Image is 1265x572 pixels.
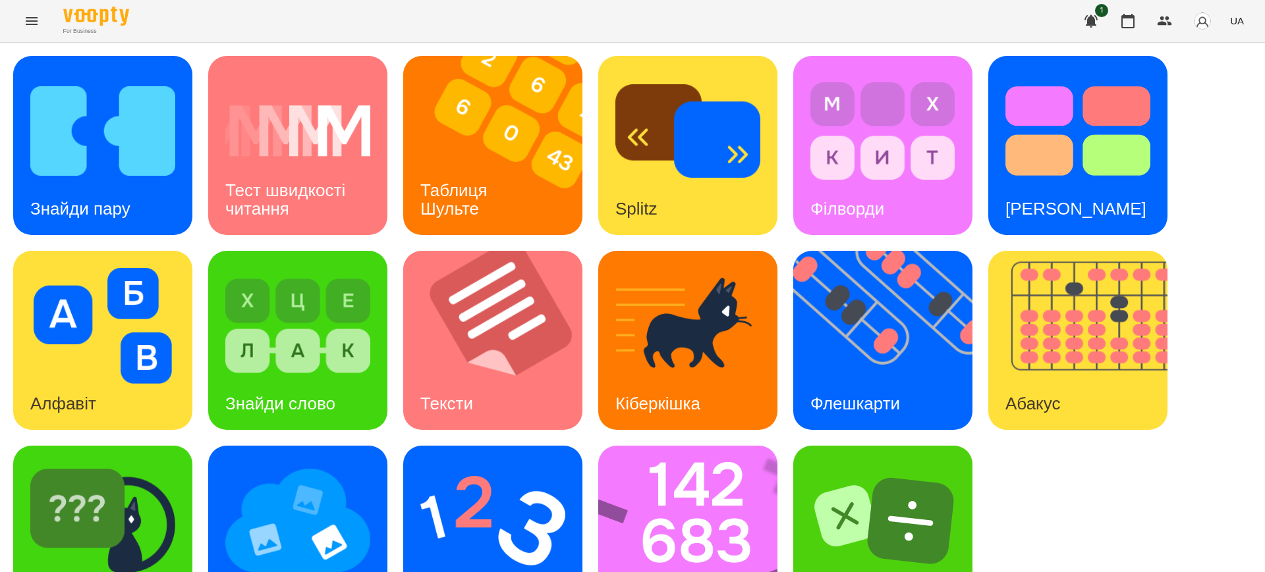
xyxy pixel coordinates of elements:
[420,394,473,413] h3: Тексти
[403,251,599,430] img: Тексти
[615,199,658,219] h3: Splitz
[615,394,700,413] h3: Кіберкішка
[16,5,47,37] button: Menu
[420,180,492,218] h3: Таблиця Шульте
[1095,4,1108,17] span: 1
[615,73,760,189] img: Splitz
[30,73,175,189] img: Знайди пару
[1005,394,1060,413] h3: Абакус
[810,199,884,219] h3: Філворди
[1230,14,1244,28] span: UA
[30,199,130,219] h3: Знайди пару
[1193,12,1212,30] img: avatar_s.png
[13,251,192,430] a: АлфавітАлфавіт
[1005,199,1146,219] h3: [PERSON_NAME]
[403,251,582,430] a: ТекстиТексти
[793,56,972,235] a: ФілвордиФілворди
[615,268,760,384] img: Кіберкішка
[1005,73,1150,189] img: Тест Струпа
[1225,9,1249,33] button: UA
[63,27,129,36] span: For Business
[810,73,955,189] img: Філворди
[208,56,387,235] a: Тест швидкості читанняТест швидкості читання
[598,56,777,235] a: SplitzSplitz
[225,180,350,218] h3: Тест швидкості читання
[63,7,129,26] img: Voopty Logo
[225,268,370,384] img: Знайди слово
[30,394,96,413] h3: Алфавіт
[208,251,387,430] a: Знайди словоЗнайди слово
[30,268,175,384] img: Алфавіт
[988,56,1167,235] a: Тест Струпа[PERSON_NAME]
[793,251,972,430] a: ФлешкартиФлешкарти
[988,251,1167,430] a: АбакусАбакус
[810,394,900,413] h3: Флешкарти
[225,394,335,413] h3: Знайди слово
[225,73,370,189] img: Тест швидкості читання
[403,56,582,235] a: Таблиця ШультеТаблиця Шульте
[793,251,989,430] img: Флешкарти
[988,251,1184,430] img: Абакус
[403,56,599,235] img: Таблиця Шульте
[598,251,777,430] a: КіберкішкаКіберкішка
[13,56,192,235] a: Знайди паруЗнайди пару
